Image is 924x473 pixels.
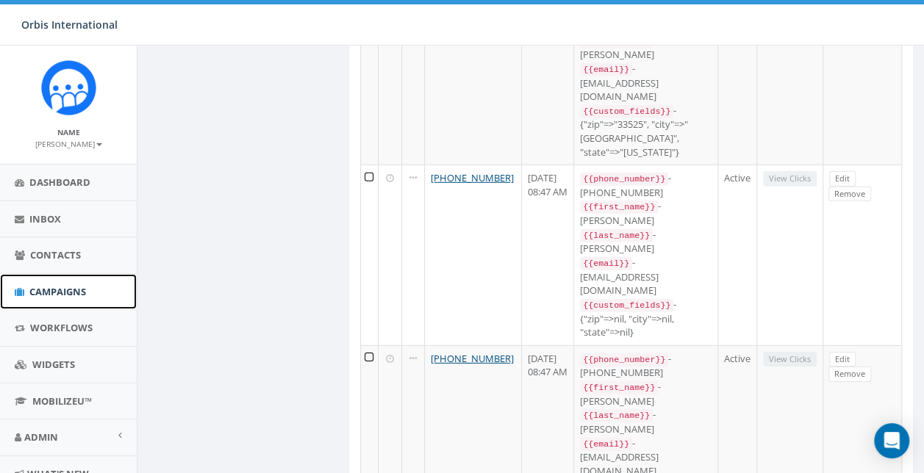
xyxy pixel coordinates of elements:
[35,137,102,150] a: [PERSON_NAME]
[580,380,712,408] div: - [PERSON_NAME]
[829,171,856,187] a: Edit
[580,62,712,104] div: - [EMAIL_ADDRESS][DOMAIN_NAME]
[21,18,118,32] span: Orbis International
[41,60,96,115] img: Rally_Corp_Icon.png
[580,409,653,422] code: {{last_name}}
[828,187,871,202] a: Remove
[580,353,668,367] code: {{phone_number}}
[580,171,712,199] div: - [PHONE_NUMBER]
[29,212,61,225] span: Inbox
[874,423,909,458] div: Open Intercom Messenger
[580,381,658,394] code: {{first_name}}
[32,394,92,408] span: MobilizeU™
[57,127,80,137] small: Name
[580,104,712,159] div: - {"zip"=>"33525", "city"=>"[GEOGRAPHIC_DATA]", "state"=>"[US_STATE]"}
[29,285,86,298] span: Campaigns
[580,229,653,242] code: {{last_name}}
[522,165,574,345] td: [DATE] 08:47 AM
[32,358,75,371] span: Widgets
[580,201,658,214] code: {{first_name}}
[30,321,93,334] span: Workflows
[580,352,712,380] div: - [PHONE_NUMBER]
[580,34,712,62] div: - [PERSON_NAME]
[580,438,632,451] code: {{email}}
[718,165,757,345] td: Active
[580,299,673,312] code: {{custom_fields}}
[580,408,712,436] div: - [PERSON_NAME]
[431,352,514,365] a: [PHONE_NUMBER]
[580,105,673,118] code: {{custom_fields}}
[431,171,514,184] a: [PHONE_NUMBER]
[580,199,712,227] div: - [PERSON_NAME]
[580,257,632,270] code: {{email}}
[828,367,871,382] a: Remove
[580,63,632,76] code: {{email}}
[829,352,856,367] a: Edit
[30,248,81,261] span: Contacts
[580,256,712,297] div: - [EMAIL_ADDRESS][DOMAIN_NAME]
[35,139,102,149] small: [PERSON_NAME]
[580,297,712,339] div: - {"zip"=>nil, "city"=>nil, "state"=>nil}
[29,176,90,189] span: Dashboard
[24,430,58,444] span: Admin
[580,173,668,186] code: {{phone_number}}
[580,228,712,256] div: - [PERSON_NAME]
